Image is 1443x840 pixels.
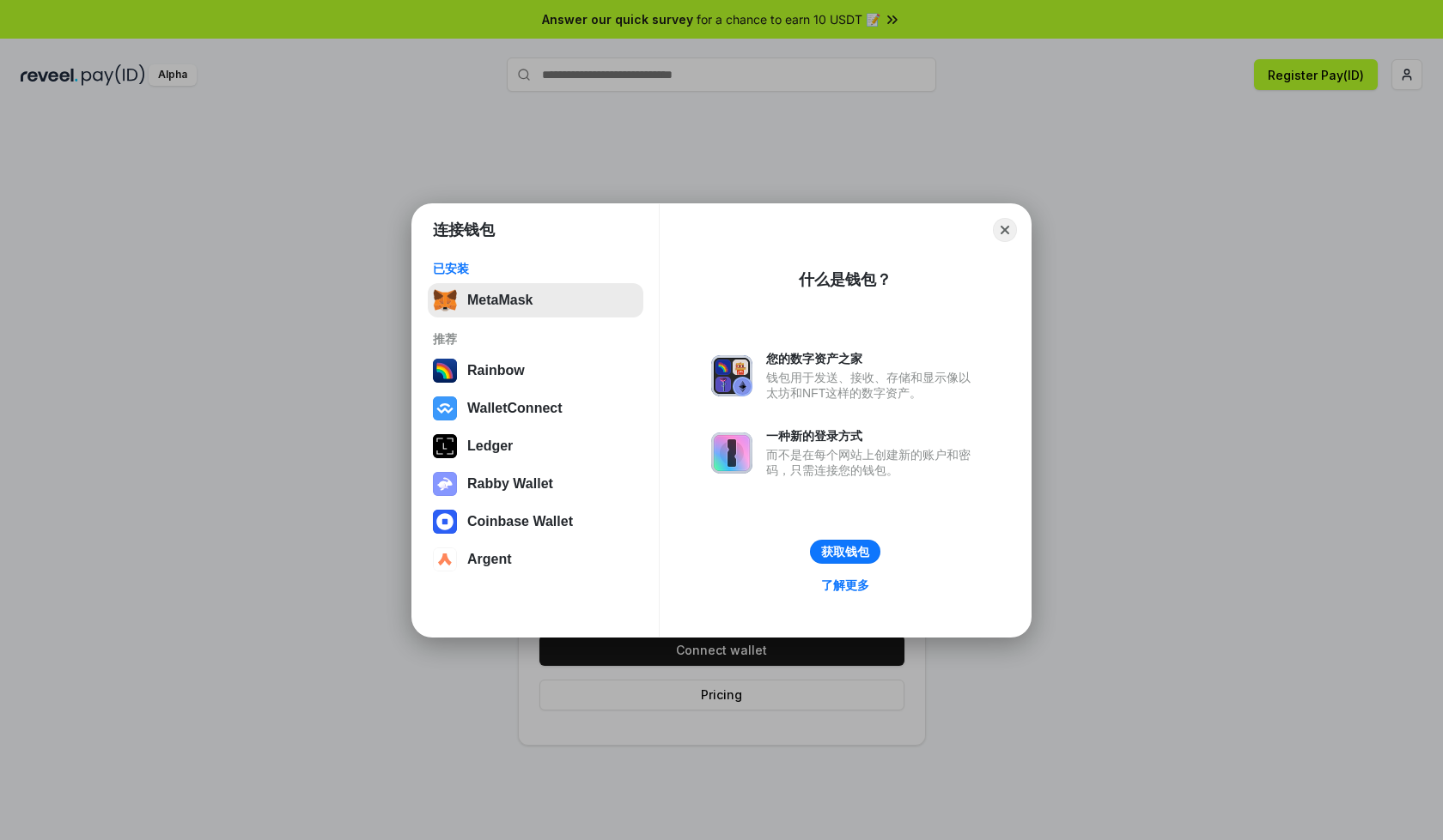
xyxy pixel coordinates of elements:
[433,220,495,240] h1: 连接钱包
[711,432,752,474] img: svg+xml,%3Csvg%20xmlns%3D%22http%3A%2F%2Fwww.w3.org%2F2000%2Fsvg%22%20fill%3D%22none%22%20viewBox...
[433,331,638,347] div: 推荐
[799,269,892,290] div: 什么是钱包？
[433,288,457,312] img: svg+xml,%3Csvg%20fill%3D%22none%22%20height%3D%2233%22%20viewBox%3D%220%200%2035%2033%22%20width%...
[467,293,533,308] div: MetaMask
[467,438,513,454] div: Ledger
[467,514,573,529] div: Coinbase Wallet
[428,467,643,501] button: Rabby Wallet
[428,354,643,388] button: Rainbow
[428,542,643,577] button: Argent
[433,261,638,276] div: 已安装
[467,401,563,416] div: WalletConnect
[766,447,979,478] div: 而不是在每个网站上创建新的账户和密码，只需连接您的钱包。
[821,544,869,559] div: 获取钱包
[467,552,512,567] div: Argent
[711,355,752,396] img: svg+xml,%3Csvg%20xmlns%3D%22http%3A%2F%2Fwww.w3.org%2F2000%2Fsvg%22%20fill%3D%22none%22%20viewBox...
[428,283,643,317] button: MetaMask
[433,434,457,458] img: svg+xml,%3Csvg%20xmlns%3D%22http%3A%2F%2Fwww.w3.org%2F2000%2Fsvg%22%20width%3D%2228%22%20height%3...
[467,363,525,378] div: Rainbow
[766,351,979,366] div: 您的数字资产之家
[766,370,979,401] div: 钱包用于发送、接收、存储和显示像以太坊和NFT这样的数字资产。
[428,429,643,463] button: Ledger
[993,218,1017,242] button: Close
[428,505,643,539] button: Coinbase Wallet
[433,396,457,420] img: svg+xml,%3Csvg%20width%3D%2228%22%20height%3D%2228%22%20viewBox%3D%220%200%2028%2028%22%20fill%3D...
[821,577,869,593] div: 了解更多
[811,574,880,596] a: 了解更多
[428,391,643,426] button: WalletConnect
[433,359,457,383] img: svg+xml,%3Csvg%20width%3D%22120%22%20height%3D%22120%22%20viewBox%3D%220%200%20120%20120%22%20fil...
[433,547,457,571] img: svg+xml,%3Csvg%20width%3D%2228%22%20height%3D%2228%22%20viewBox%3D%220%200%2028%2028%22%20fill%3D...
[467,476,553,492] div: Rabby Wallet
[766,428,979,444] div: 一种新的登录方式
[433,472,457,496] img: svg+xml,%3Csvg%20xmlns%3D%22http%3A%2F%2Fwww.w3.org%2F2000%2Fsvg%22%20fill%3D%22none%22%20viewBox...
[810,540,880,564] button: 获取钱包
[433,510,457,534] img: svg+xml,%3Csvg%20width%3D%2228%22%20height%3D%2228%22%20viewBox%3D%220%200%2028%2028%22%20fill%3D...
